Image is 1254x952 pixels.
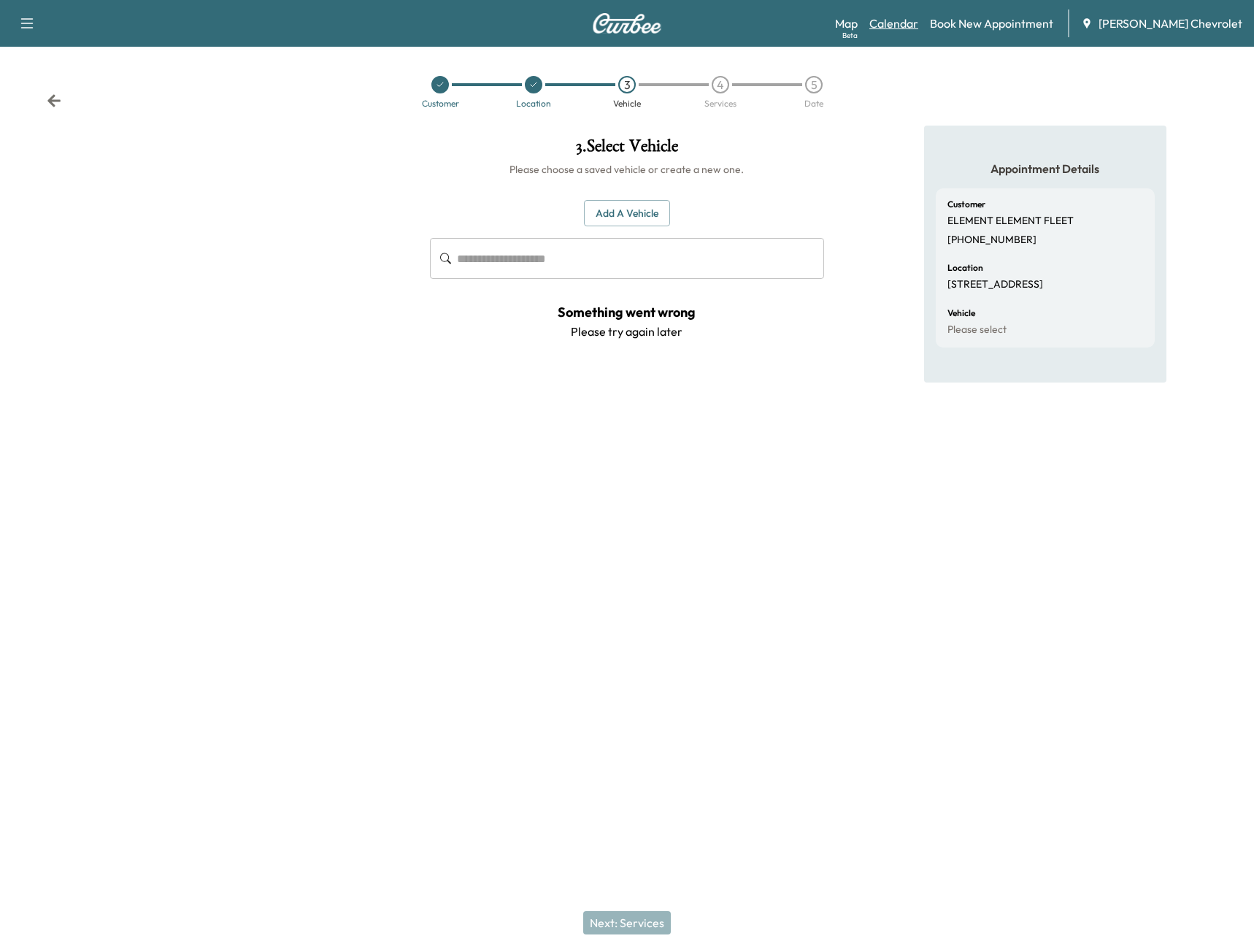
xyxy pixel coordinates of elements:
a: Book New Appointment [930,15,1053,32]
div: Customer [422,99,459,108]
button: Add a Vehicle [584,200,670,227]
div: Date [804,99,823,108]
div: 4 [712,76,729,93]
h3: Something went wrong [558,302,696,323]
div: 3 [618,76,636,93]
p: [PHONE_NUMBER] [947,234,1036,247]
div: Beta [842,30,858,41]
p: [STREET_ADDRESS] [947,278,1043,291]
div: Back [47,93,61,108]
a: MapBeta [835,15,858,32]
div: Services [704,99,736,108]
h6: Customer [947,200,985,209]
div: Location [516,99,551,108]
div: Vehicle [613,99,641,108]
h5: Appointment Details [936,161,1155,177]
h6: Please choose a saved vehicle or create a new one. [430,162,825,177]
a: Calendar [869,15,918,32]
img: Curbee Logo [592,13,662,34]
p: ELEMENT ELEMENT FLEET [947,215,1074,228]
h6: Location [947,264,983,272]
h6: Vehicle [947,309,975,318]
p: Please select [947,323,1007,337]
div: 5 [805,76,823,93]
span: [PERSON_NAME] Chevrolet [1099,15,1242,32]
p: Please try again later [571,323,682,340]
h1: 3 . Select Vehicle [430,137,825,162]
